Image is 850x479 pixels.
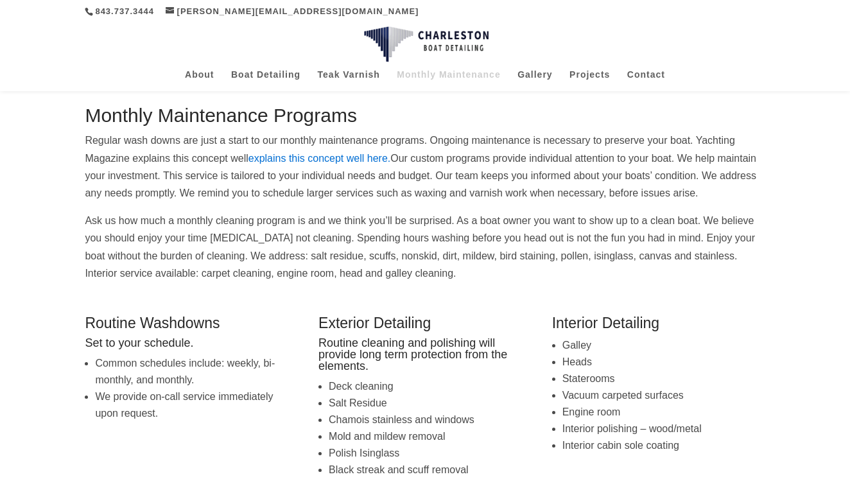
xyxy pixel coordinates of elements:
[329,428,532,445] li: Mold and mildew removal
[562,337,765,354] li: Galley
[329,462,532,478] li: Black streak and scuff removal
[329,378,532,395] li: Deck cleaning
[85,337,298,355] h4: Set to your schedule.
[562,387,765,404] li: Vacuum carpeted surfaces
[95,355,298,388] li: Common schedules include: weekly, bi-monthly, and monthly.
[85,106,765,132] h1: Monthly Maintenance Programs
[318,70,380,91] a: Teak Varnish
[231,70,300,91] a: Boat Detailing
[318,337,532,378] h4: Routine cleaning and polishing will provide long term protection from the elements.
[318,316,532,337] h2: Exterior Detailing
[85,132,765,212] p: Regular wash downs are just a start to our monthly maintenance programs. Ongoing maintenance is n...
[166,6,419,16] a: [PERSON_NAME][EMAIL_ADDRESS][DOMAIN_NAME]
[329,445,532,462] li: Polish Isinglass
[552,316,765,337] h2: Interior Detailing
[95,6,154,16] a: 843.737.3444
[85,316,298,337] h2: Routine Washdowns
[562,421,765,437] li: Interior polishing – wood/metal
[627,70,665,91] a: Contact
[185,70,214,91] a: About
[569,70,610,91] a: Projects
[95,388,298,422] li: We provide on-call service immediately upon request.
[329,412,532,428] li: Chamois stainless and windows
[329,395,532,412] li: Salt Residue
[364,26,489,62] img: Charleston Boat Detailing
[562,370,765,387] li: Staterooms
[397,70,500,91] a: Monthly Maintenance
[85,212,765,282] p: Ask us how much a monthly cleaning program is and we think you’ll be surprised. As a boat owner y...
[248,153,390,164] a: explains this concept well here.
[562,404,765,421] li: Engine room
[562,437,765,454] li: Interior cabin sole coating
[517,70,552,91] a: Gallery
[562,354,765,370] li: Heads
